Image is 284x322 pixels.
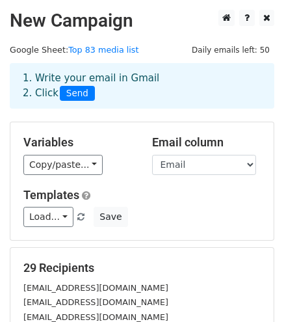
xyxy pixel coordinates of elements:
[187,43,274,57] span: Daily emails left: 50
[23,283,168,293] small: [EMAIL_ADDRESS][DOMAIN_NAME]
[10,10,274,32] h2: New Campaign
[68,45,138,55] a: Top 83 media list
[23,135,133,150] h5: Variables
[219,260,284,322] iframe: Chat Widget
[23,188,79,202] a: Templates
[23,207,73,227] a: Load...
[60,86,95,101] span: Send
[10,45,139,55] small: Google Sheet:
[23,155,103,175] a: Copy/paste...
[152,135,261,150] h5: Email column
[187,45,274,55] a: Daily emails left: 50
[23,297,168,307] small: [EMAIL_ADDRESS][DOMAIN_NAME]
[13,71,271,101] div: 1. Write your email in Gmail 2. Click
[94,207,127,227] button: Save
[23,261,261,275] h5: 29 Recipients
[23,312,168,322] small: [EMAIL_ADDRESS][DOMAIN_NAME]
